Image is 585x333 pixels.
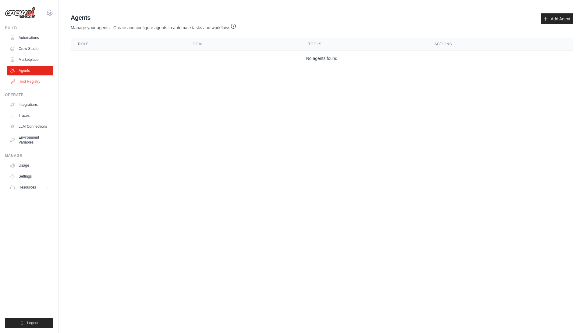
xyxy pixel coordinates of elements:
h2: Agents [71,13,236,22]
a: Traces [7,111,53,120]
a: Tool Registry [8,77,54,86]
th: Role [71,38,185,50]
a: Agents [7,66,53,75]
button: Resources [7,182,53,192]
a: Crew Studio [7,44,53,54]
div: Manage [5,153,53,158]
button: Logout [5,318,53,328]
a: Automations [7,33,53,43]
th: Tools [301,38,427,50]
a: LLM Connections [7,122,53,131]
img: Logo [5,7,35,19]
a: Marketplace [7,55,53,64]
div: Build [5,26,53,30]
span: Resources [19,185,36,190]
span: Logout [27,321,38,325]
a: Integrations [7,100,53,109]
p: Manage your agents - Create and configure agents to automate tasks and workflows [71,22,236,31]
a: Add Agent [541,13,573,24]
th: Goal [185,38,301,50]
a: Settings [7,172,53,181]
a: Environment Variables [7,133,53,147]
td: No agents found [71,50,573,67]
div: Operate [5,92,53,97]
a: Usage [7,161,53,170]
th: Actions [427,38,573,50]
